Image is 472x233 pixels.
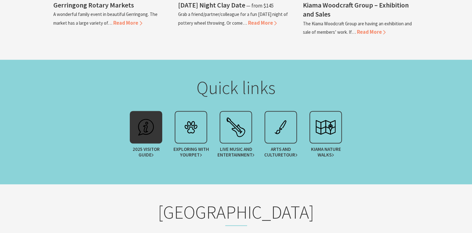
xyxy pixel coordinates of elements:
span: Kiama Nature [306,146,345,158]
h4: [DATE] Night Clay Date [178,1,245,9]
span: ⁠— from $145 [246,2,273,9]
img: info.svg [134,115,158,140]
img: petcare.svg [178,115,203,140]
img: tour.svg [313,115,338,140]
span: Pet [192,152,202,158]
p: The Kiama Woodcraft Group are having an exhibition and sale of members’ work. If… [303,21,411,35]
span: Read More [357,28,386,35]
img: festival.svg [223,115,248,140]
span: Guide [138,152,154,158]
span: Arts and Culture [261,146,300,158]
span: Read More [113,19,142,26]
p: A wonderful family event in beautiful Gerringong. The market has a large variety of… [53,11,158,26]
span: Read More [248,19,277,26]
a: 2025 VisitorGuide [124,111,168,161]
span: Tour [283,152,298,158]
h2: [GEOGRAPHIC_DATA] [51,201,421,226]
h4: Kiama Woodcraft Group – Exhibition and Sales [303,1,408,18]
p: Grab a friend/partner/colleague for a fun [DATE] night of pottery wheel throwing. Or come… [178,11,288,26]
a: Kiama NatureWalks [303,111,348,161]
span: Live Music and [217,146,255,158]
span: Entertainment [217,152,255,158]
span: Walks [318,152,334,158]
a: Arts and CultureTour [258,111,303,161]
h2: Quick links [114,77,358,99]
a: Exploring with yourPet [168,111,213,161]
a: Live Music andEntertainment [213,111,258,161]
span: Exploring with your [172,146,211,158]
span: 2025 Visitor [127,146,166,158]
img: exhibit.svg [268,115,293,140]
h4: Gerringong Rotary Markets [53,1,134,9]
